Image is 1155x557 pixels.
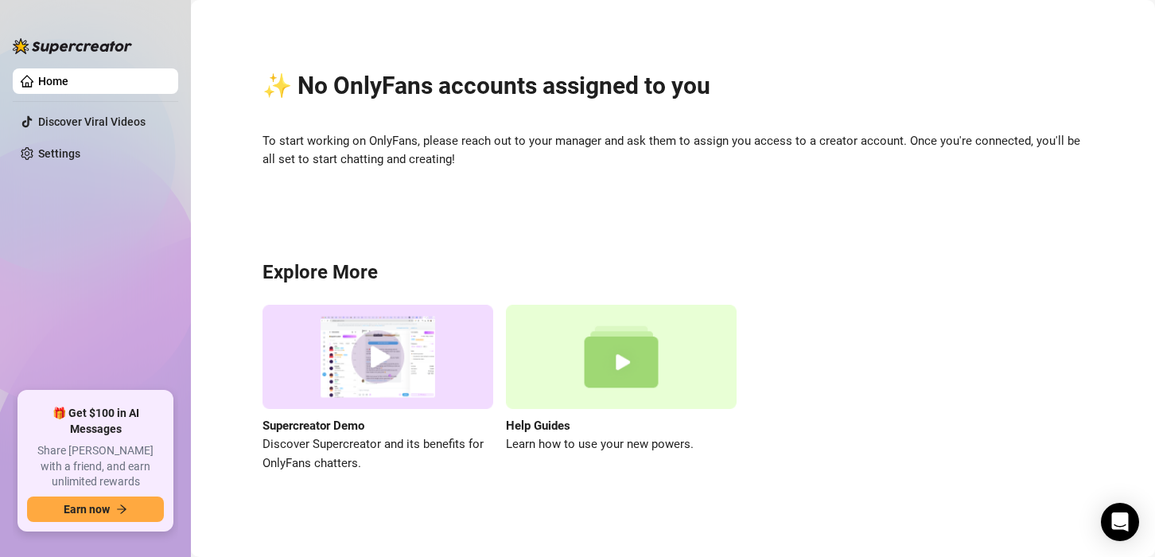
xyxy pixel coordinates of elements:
[506,305,737,473] a: Help GuidesLearn how to use your new powers.
[13,38,132,54] img: logo-BBDzfeDw.svg
[262,305,493,409] img: supercreator demo
[262,260,1083,286] h3: Explore More
[262,71,1083,101] h2: ✨ No OnlyFans accounts assigned to you
[27,406,164,437] span: 🎁 Get $100 in AI Messages
[262,435,493,473] span: Discover Supercreator and its benefits for OnlyFans chatters.
[38,75,68,88] a: Home
[1101,503,1139,541] div: Open Intercom Messenger
[262,419,364,433] strong: Supercreator Demo
[27,497,164,522] button: Earn nowarrow-right
[262,132,1083,169] span: To start working on OnlyFans, please reach out to your manager and ask them to assign you access ...
[116,504,127,515] span: arrow-right
[262,305,493,473] a: Supercreator DemoDiscover Supercreator and its benefits for OnlyFans chatters.
[506,435,737,454] span: Learn how to use your new powers.
[64,503,110,516] span: Earn now
[506,305,737,409] img: help guides
[506,419,570,433] strong: Help Guides
[38,115,146,128] a: Discover Viral Videos
[38,147,80,160] a: Settings
[27,443,164,490] span: Share [PERSON_NAME] with a friend, and earn unlimited rewards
